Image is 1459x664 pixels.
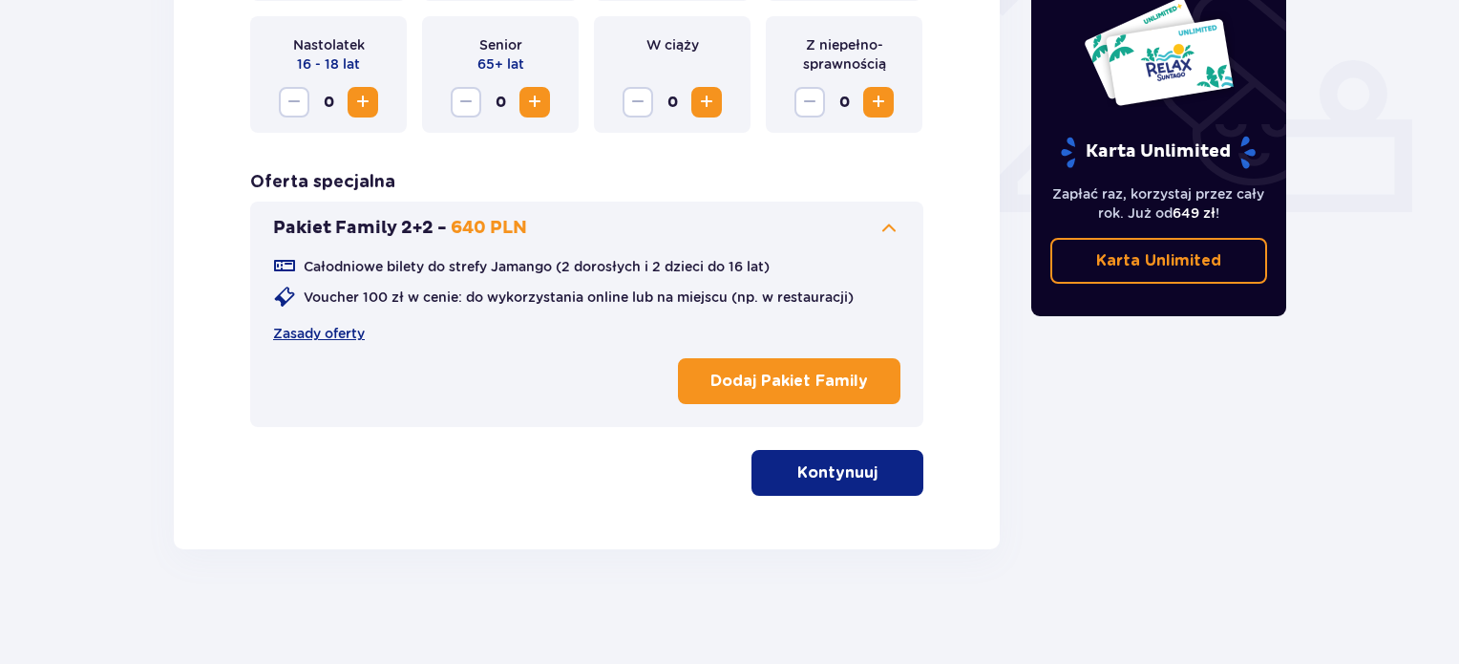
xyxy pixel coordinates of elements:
p: 16 - 18 lat [297,54,360,74]
button: Increase [348,87,378,118]
button: Pakiet Family 2+2 -640 PLN [273,217,900,240]
button: Decrease [451,87,481,118]
span: 0 [829,87,859,118]
span: 649 zł [1173,205,1216,221]
p: Dodaj Pakiet Family [710,371,868,392]
p: 65+ lat [477,54,524,74]
p: Senior [479,35,522,54]
p: W ciąży [646,35,699,54]
p: Kontynuuj [797,462,878,483]
a: Karta Unlimited [1050,238,1268,284]
p: 640 PLN [451,217,527,240]
p: Całodniowe bilety do strefy Jamango (2 dorosłych i 2 dzieci do 16 lat) [304,257,770,276]
button: Kontynuuj [751,450,923,496]
p: Pakiet Family 2+2 - [273,217,447,240]
p: Karta Unlimited [1096,250,1221,271]
p: Zapłać raz, korzystaj przez cały rok. Już od ! [1050,184,1268,223]
p: Oferta specjalna [250,171,395,194]
span: 0 [313,87,344,118]
p: Voucher 100 zł w cenie: do wykorzystania online lub na miejscu (np. w restauracji) [304,288,854,307]
button: Increase [519,87,550,118]
a: Zasady oferty [273,324,365,343]
button: Increase [691,87,722,118]
p: Karta Unlimited [1059,136,1258,169]
p: Z niepełno­sprawnością [781,35,907,74]
button: Decrease [279,87,309,118]
button: Increase [863,87,894,118]
button: Dodaj Pakiet Family [678,358,900,404]
p: Nastolatek [293,35,365,54]
span: 0 [485,87,516,118]
span: 0 [657,87,687,118]
button: Decrease [623,87,653,118]
button: Decrease [794,87,825,118]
